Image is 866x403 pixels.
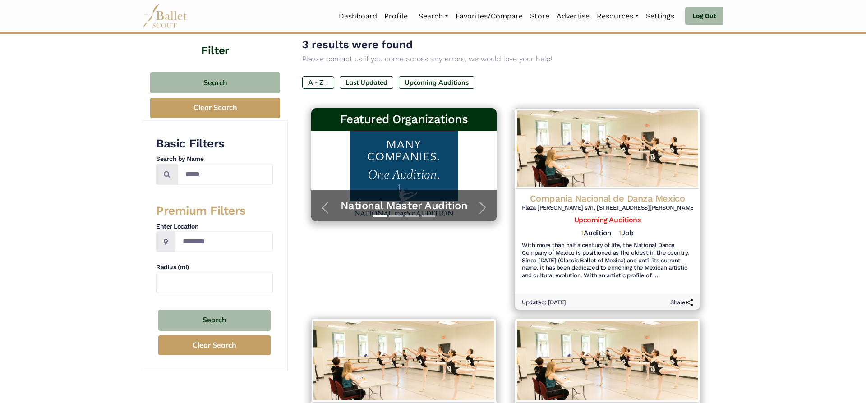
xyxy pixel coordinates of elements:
h6: Updated: [DATE] [522,299,566,307]
label: A - Z ↓ [302,76,334,89]
a: Log Out [685,7,723,25]
p: Please contact us if you come across any errors, we would love your help! [302,53,709,65]
span: 1 [581,229,584,237]
h3: Basic Filters [156,136,273,151]
input: Location [175,231,273,252]
h3: Premium Filters [156,203,273,219]
button: Slide 3 [405,211,419,221]
span: 3 results were found [302,38,413,51]
span: 1 [619,229,622,237]
h4: Compania Nacional de Danza Mexico [522,192,693,204]
button: Slide 2 [389,211,403,221]
a: Upcoming Auditions [574,215,640,224]
a: Resources [593,7,642,26]
h4: Filter [143,22,288,59]
h4: Search by Name [156,155,273,164]
h4: Enter Location [156,222,273,231]
h3: Featured Organizations [318,112,489,127]
a: Search [415,7,452,26]
button: Clear Search [150,98,280,118]
button: Slide 1 [373,211,387,221]
img: Logo [515,108,700,189]
button: Slide 4 [422,211,435,221]
label: Last Updated [340,76,393,89]
h4: Radius (mi) [156,263,273,272]
a: Dashboard [335,7,381,26]
button: Clear Search [158,335,271,356]
button: Search [150,72,280,93]
img: Logo [515,319,700,403]
h5: Job [619,229,634,238]
input: Search by names... [178,164,273,185]
a: Favorites/Compare [452,7,526,26]
a: Profile [381,7,411,26]
a: Advertise [553,7,593,26]
h6: With more than half a century of life, the National Dance Company of Mexico is positioned as the ... [522,242,693,280]
a: Store [526,7,553,26]
h6: Plaza [PERSON_NAME] s/n, [STREET_ADDRESS][PERSON_NAME] [522,204,693,212]
img: Logo [311,319,497,403]
button: Search [158,310,271,331]
a: National Master Audition [320,199,488,213]
a: Settings [642,7,678,26]
label: Upcoming Auditions [399,76,474,89]
h6: Share [670,299,693,307]
h5: Audition [581,229,612,238]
